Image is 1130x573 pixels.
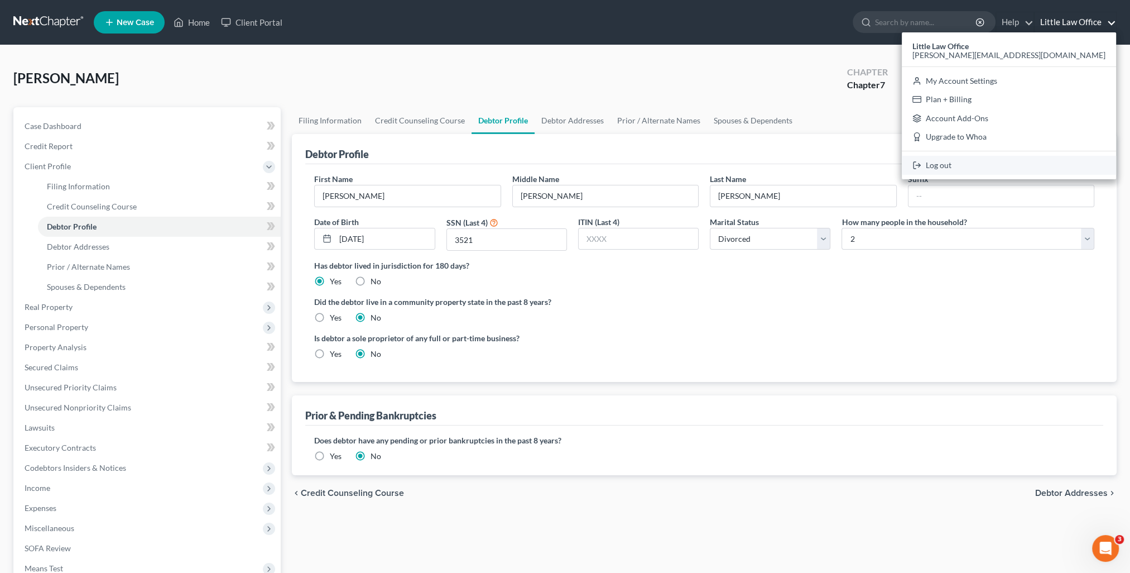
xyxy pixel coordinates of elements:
[117,18,154,27] span: New Case
[707,107,799,134] a: Spouses & Dependents
[168,12,215,32] a: Home
[330,451,342,462] label: Yes
[16,337,281,357] a: Property Analysis
[25,383,117,392] span: Unsecured Priority Claims
[315,185,500,207] input: --
[16,378,281,398] a: Unsecured Priority Claims
[710,216,759,228] label: Marital Status
[38,176,281,197] a: Filing Information
[25,161,71,171] span: Client Profile
[330,276,342,287] label: Yes
[16,398,281,418] a: Unsecured Nonpriority Claims
[25,362,78,372] span: Secured Claims
[25,463,126,472] span: Codebtors Insiders & Notices
[902,109,1116,128] a: Account Add-Ons
[368,107,472,134] a: Credit Counseling Course
[25,423,55,432] span: Lawsuits
[47,262,130,271] span: Prior / Alternate Names
[16,538,281,558] a: SOFA Review
[305,409,436,422] div: Prior & Pending Bankruptcies
[335,228,434,250] input: MM/DD/YYYY
[47,282,126,292] span: Spouses & Dependents
[47,202,137,211] span: Credit Counseling Course
[314,332,699,344] label: Is debtor a sole proprietor of any full or part-time business?
[996,12,1033,32] a: Help
[902,90,1116,109] a: Plan + Billing
[1108,489,1117,498] i: chevron_right
[902,128,1116,147] a: Upgrade to Whoa
[38,277,281,297] a: Spouses & Dependents
[25,121,81,131] span: Case Dashboard
[847,66,888,79] div: Chapter
[912,50,1105,60] span: [PERSON_NAME][EMAIL_ADDRESS][DOMAIN_NAME]
[902,71,1116,90] a: My Account Settings
[880,79,885,90] span: 7
[314,296,1094,308] label: Did the debtor live in a community property state in the past 8 years?
[710,173,746,185] label: Last Name
[371,348,381,360] label: No
[38,237,281,257] a: Debtor Addresses
[1035,489,1117,498] button: Debtor Addresses chevron_right
[301,489,404,498] span: Credit Counseling Course
[314,260,1094,271] label: Has debtor lived in jurisdiction for 180 days?
[330,312,342,323] label: Yes
[25,443,96,452] span: Executory Contracts
[25,564,63,573] span: Means Test
[25,483,50,493] span: Income
[875,12,977,32] input: Search by name...
[1035,12,1116,32] a: Little Law Office
[25,543,71,553] span: SOFA Review
[512,173,559,185] label: Middle Name
[710,185,896,207] input: --
[16,136,281,156] a: Credit Report
[38,257,281,277] a: Prior / Alternate Names
[25,302,73,312] span: Real Property
[847,79,888,92] div: Chapter
[25,503,56,513] span: Expenses
[16,438,281,458] a: Executory Contracts
[912,41,969,51] strong: Little Law Office
[1035,489,1108,498] span: Debtor Addresses
[13,70,119,86] span: [PERSON_NAME]
[578,216,619,228] label: ITIN (Last 4)
[25,141,73,151] span: Credit Report
[908,185,1094,207] input: --
[16,357,281,378] a: Secured Claims
[1092,535,1119,562] iframe: Intercom live chat
[513,185,698,207] input: M.I
[25,523,74,533] span: Miscellaneous
[371,312,381,323] label: No
[446,217,488,228] label: SSN (Last 4)
[902,156,1116,175] a: Log out
[902,32,1116,179] div: Little Law Office
[47,182,110,191] span: Filing Information
[16,116,281,136] a: Case Dashboard
[579,228,698,250] input: XXXX
[292,489,301,498] i: chevron_left
[447,229,566,250] input: XXXX
[25,403,131,412] span: Unsecured Nonpriority Claims
[292,107,368,134] a: Filing Information
[842,216,966,228] label: How many people in the household?
[371,276,381,287] label: No
[38,197,281,217] a: Credit Counseling Course
[305,147,369,161] div: Debtor Profile
[47,242,109,251] span: Debtor Addresses
[215,12,288,32] a: Client Portal
[330,348,342,360] label: Yes
[38,217,281,237] a: Debtor Profile
[25,342,86,352] span: Property Analysis
[25,322,88,332] span: Personal Property
[314,216,359,228] label: Date of Birth
[1115,535,1124,544] span: 3
[535,107,610,134] a: Debtor Addresses
[292,489,404,498] button: chevron_left Credit Counseling Course
[16,418,281,438] a: Lawsuits
[314,434,1094,446] label: Does debtor have any pending or prior bankruptcies in the past 8 years?
[610,107,707,134] a: Prior / Alternate Names
[472,107,535,134] a: Debtor Profile
[314,173,353,185] label: First Name
[47,222,97,231] span: Debtor Profile
[371,451,381,462] label: No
